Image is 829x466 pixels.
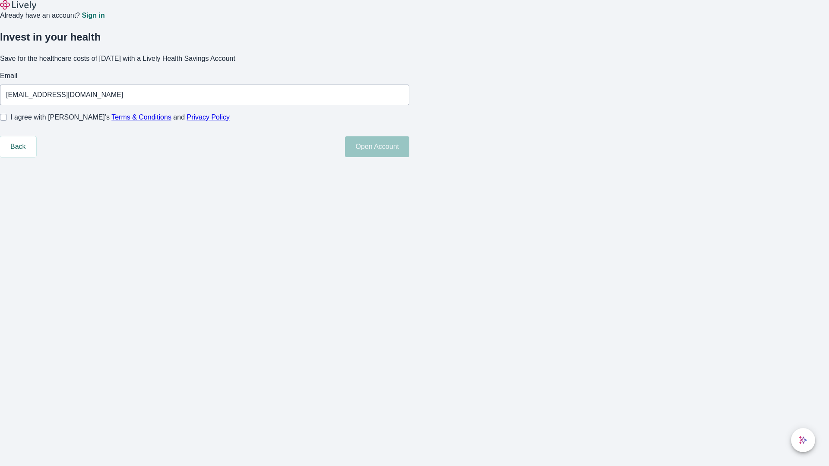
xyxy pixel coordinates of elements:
svg: Lively AI Assistant [799,436,807,444]
a: Terms & Conditions [111,113,171,121]
button: chat [791,428,815,452]
span: I agree with [PERSON_NAME]’s and [10,112,230,123]
a: Privacy Policy [187,113,230,121]
a: Sign in [82,12,104,19]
